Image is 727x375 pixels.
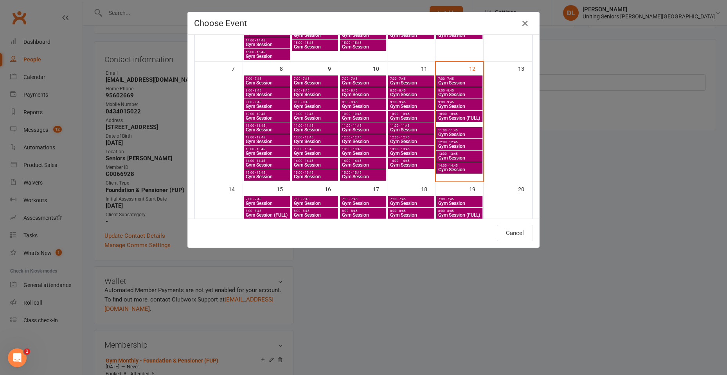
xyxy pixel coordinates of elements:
span: Gym Session [342,33,385,38]
span: 15:00 - 15:45 [293,41,337,45]
span: Gym Session [293,151,337,156]
span: Gym Session [245,127,288,132]
span: Gym Session [438,201,481,206]
span: 13:00 - 13:45 [342,147,385,151]
span: Gym Session [390,151,433,156]
span: Gym Session [342,201,385,206]
span: Gym Session [438,156,481,160]
span: Gym Session [390,213,433,217]
span: 13:00 - 13:45 [438,152,481,156]
span: 7:00 - 7:45 [245,77,288,81]
span: Gym Session [438,132,481,137]
span: 13:00 - 13:45 [293,147,337,151]
iframe: Intercom live chat [8,348,27,367]
div: 7 [232,62,243,75]
span: 7:00 - 7:45 [293,197,337,201]
span: 9:00 - 9:45 [245,100,288,104]
div: 18 [421,182,435,195]
span: 12:00 - 12:45 [293,136,337,139]
span: Gym Session [390,104,433,109]
span: 10:00 - 10:45 [342,112,385,116]
span: 11:00 - 11:45 [342,124,385,127]
div: 17 [373,182,387,195]
span: Gym Session [293,127,337,132]
span: Gym Session [342,139,385,144]
span: 15:00 - 15:45 [342,41,385,45]
span: Gym Session [293,81,337,85]
span: Gym Session [245,201,288,206]
span: Gym Session [390,116,433,120]
span: Gym Session [342,174,385,179]
span: 13:00 - 13:45 [245,147,288,151]
span: 9:00 - 9:45 [342,100,385,104]
span: 10:00 - 10:45 [245,112,288,116]
div: 14 [229,182,243,195]
span: Gym Session [438,33,481,38]
div: 13 [518,62,532,75]
span: Gym Session [342,127,385,132]
span: Gym Session [390,201,433,206]
span: 1 [24,348,30,355]
div: 10 [373,62,387,75]
span: 8:00 - 8:45 [438,209,481,213]
span: 10:00 - 10:45 [390,112,433,116]
span: Gym Session [390,163,433,167]
span: 12:00 - 12:45 [342,136,385,139]
div: 8 [280,62,291,75]
span: 7:00 - 7:45 [390,197,433,201]
span: 8:00 - 8:45 [293,209,337,213]
span: 10:00 - 10:45 [293,112,337,116]
span: Gym Session [245,54,288,59]
span: 14:00 - 14:45 [438,164,481,167]
span: 12:00 - 12:45 [390,136,433,139]
span: Gym Session [245,104,288,109]
span: Gym Session (FULL) [438,116,481,120]
span: 9:00 - 9:45 [438,100,481,104]
span: Gym Session [293,104,337,109]
span: Gym Session [245,31,288,35]
span: Gym Session [342,151,385,156]
span: 8:00 - 8:45 [438,89,481,92]
span: 9:00 - 9:45 [293,100,337,104]
span: 7:00 - 7:45 [293,77,337,81]
span: 8:00 - 8:45 [342,89,385,92]
span: Gym Session [245,116,288,120]
span: 8:00 - 8:45 [390,209,433,213]
span: 8:00 - 8:45 [293,89,337,92]
span: Gym Session [390,127,433,132]
span: 14:00 - 14:45 [245,159,288,163]
span: 8:00 - 8:45 [390,89,433,92]
span: 11:00 - 11:45 [245,124,288,127]
div: 16 [325,182,339,195]
span: Gym Session [245,92,288,97]
span: 13:00 - 13:45 [390,147,433,151]
span: 7:00 - 7:45 [390,77,433,81]
span: 7:00 - 7:45 [342,77,385,81]
span: Gym Session [390,139,433,144]
span: Gym Session [293,92,337,97]
span: 11:00 - 11:45 [438,129,481,132]
div: 19 [469,182,483,195]
span: Gym Session (FULL) [245,213,288,217]
span: 10:00 - 10:45 [438,112,481,116]
span: Gym Session [293,213,337,217]
span: Gym Session [293,33,337,38]
span: Gym Session [342,163,385,167]
div: 15 [277,182,291,195]
span: 14:00 - 14:45 [342,159,385,163]
div: 12 [469,62,483,75]
span: Gym Session [438,144,481,149]
span: Gym Session [245,151,288,156]
span: 15:00 - 15:45 [293,171,337,174]
span: 7:00 - 7:45 [245,197,288,201]
span: 11:00 - 11:45 [390,124,433,127]
span: Gym Session [390,33,433,38]
span: Gym Session [438,167,481,172]
span: Gym Session [293,174,337,179]
span: 15:00 - 15:45 [245,50,288,54]
div: 9 [328,62,339,75]
span: Gym Session [342,45,385,49]
h4: Choose Event [194,18,533,28]
span: 11:00 - 11:45 [293,124,337,127]
span: Gym Session [390,81,433,85]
